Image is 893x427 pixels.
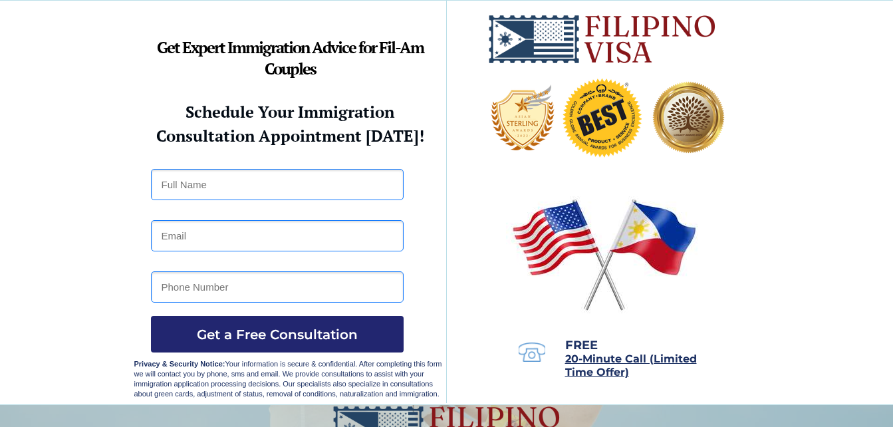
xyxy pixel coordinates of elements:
[134,360,225,368] strong: Privacy & Security Notice:
[151,220,404,251] input: Email
[565,353,697,378] span: 20-Minute Call (Limited Time Offer)
[151,271,404,303] input: Phone Number
[151,169,404,200] input: Full Name
[157,37,424,79] strong: Get Expert Immigration Advice for Fil-Am Couples
[186,101,394,122] strong: Schedule Your Immigration
[156,125,424,146] strong: Consultation Appointment [DATE]!
[565,354,697,378] a: 20-Minute Call (Limited Time Offer)
[151,327,404,343] span: Get a Free Consultation
[565,338,598,353] span: FREE
[134,360,442,398] span: Your information is secure & confidential. After completing this form we will contact you by phon...
[151,316,404,353] button: Get a Free Consultation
